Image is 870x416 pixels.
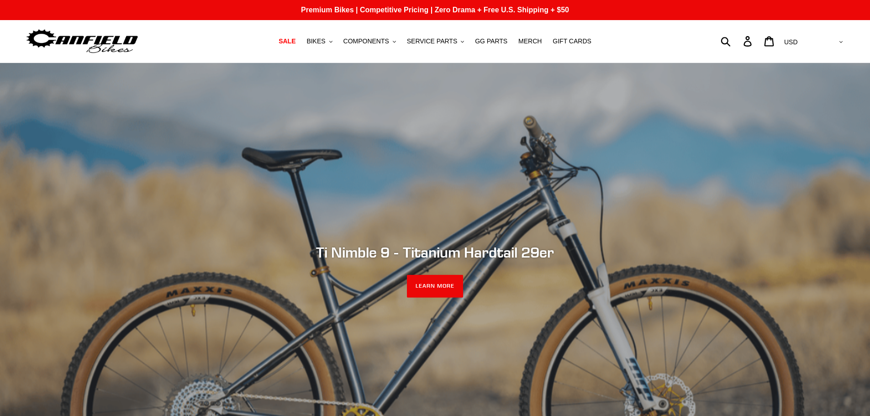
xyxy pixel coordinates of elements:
span: BIKES [306,37,325,45]
img: Canfield Bikes [25,27,139,56]
span: GIFT CARDS [553,37,591,45]
a: GIFT CARDS [548,35,596,47]
button: SERVICE PARTS [402,35,469,47]
a: GG PARTS [470,35,512,47]
h2: Ti Nimble 9 - Titanium Hardtail 29er [186,244,684,261]
button: COMPONENTS [339,35,401,47]
a: MERCH [514,35,546,47]
span: SALE [279,37,295,45]
span: COMPONENTS [343,37,389,45]
input: Search [726,31,749,51]
span: MERCH [518,37,542,45]
button: BIKES [302,35,337,47]
a: LEARN MORE [407,275,463,298]
span: GG PARTS [475,37,507,45]
a: SALE [274,35,300,47]
span: SERVICE PARTS [407,37,457,45]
